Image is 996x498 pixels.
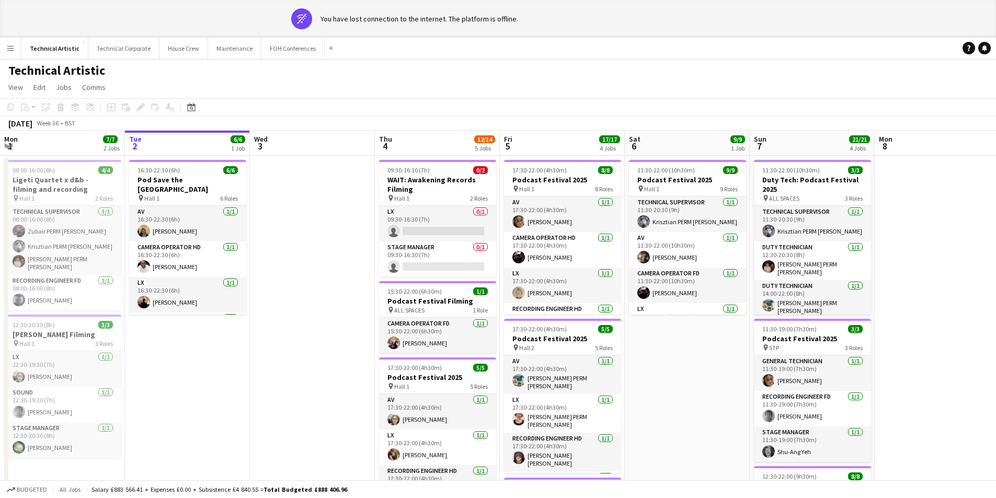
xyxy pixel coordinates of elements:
[261,38,325,59] button: FOH Conferences
[849,135,870,143] span: 21/21
[19,340,35,348] span: Hall 1
[4,160,121,310] app-job-card: 08:00-16:00 (8h)4/4Ligeti Quartet x d&b - filming and recording Hall 12 RolesTechnical Supervisor...
[754,280,871,319] app-card-role: Duty Technician1/114:00-22:00 (8h)[PERSON_NAME] PERM [PERSON_NAME]
[4,351,121,387] app-card-role: LX1/112:30-19:30 (7h)[PERSON_NAME]
[595,344,613,352] span: 5 Roles
[845,344,863,352] span: 3 Roles
[208,38,261,59] button: Maintenance
[754,426,871,462] app-card-role: Stage Manager1/111:30-19:00 (7h30m)Shu-Ang Yeh
[253,140,268,152] span: 3
[223,166,238,174] span: 6/6
[394,306,425,314] span: ALL SPACES
[129,160,246,315] app-job-card: 16:30-22:30 (6h)6/6Pod Save the [GEOGRAPHIC_DATA] Hall 16 RolesAV1/116:30-22:30 (6h)[PERSON_NAME]...
[98,321,113,329] span: 3/3
[387,166,430,174] span: 09:30-16:30 (7h)
[8,63,105,78] h1: Technical Artistic
[4,330,121,339] h3: [PERSON_NAME] Filming
[13,166,55,174] span: 08:00-16:00 (8h)
[129,134,142,144] span: Tue
[379,206,496,241] app-card-role: LX0/109:30-16:30 (7h)
[504,433,621,471] app-card-role: Recording Engineer HD1/117:30-22:00 (4h30m)[PERSON_NAME] [PERSON_NAME]
[95,340,113,348] span: 3 Roles
[512,166,567,174] span: 17:30-22:00 (4h30m)
[595,185,613,193] span: 8 Roles
[598,166,613,174] span: 8/8
[769,344,779,352] span: STP
[58,485,83,493] span: All jobs
[512,325,567,333] span: 17:30-22:00 (4h30m)
[138,166,180,174] span: 16:30-22:30 (6h)
[644,185,659,193] span: Hall 1
[4,80,27,94] a: View
[720,185,738,193] span: 9 Roles
[4,315,121,458] app-job-card: 12:30-20:30 (8h)3/3[PERSON_NAME] Filming Hall 13 RolesLX1/112:30-19:30 (7h)[PERSON_NAME]Sound1/11...
[387,364,442,372] span: 17:30-22:00 (4h30m)
[220,194,238,202] span: 6 Roles
[4,422,121,458] app-card-role: Stage Manager1/112:30-20:30 (8h)[PERSON_NAME]
[144,194,159,202] span: Hall 1
[8,83,23,92] span: View
[769,194,799,202] span: ALL SPACES
[231,144,245,152] div: 1 Job
[95,194,113,202] span: 2 Roles
[504,196,621,232] app-card-role: AV1/117:30-22:00 (4h30m)[PERSON_NAME]
[848,166,863,174] span: 3/3
[52,80,76,94] a: Jobs
[504,355,621,394] app-card-role: AV1/117:30-22:00 (4h30m)[PERSON_NAME] PERM [PERSON_NAME]
[379,373,496,382] h3: Podcast Festival 2025
[104,144,120,152] div: 2 Jobs
[254,134,268,144] span: Wed
[82,83,106,92] span: Comms
[473,306,488,314] span: 1 Role
[470,194,488,202] span: 2 Roles
[629,268,746,303] app-card-role: Camera Operator FD1/111:30-22:00 (10h30m)[PERSON_NAME]
[519,344,534,352] span: Hall 2
[731,144,745,152] div: 1 Job
[88,38,159,59] button: Technical Corporate
[320,14,518,24] div: You have lost connection to the internet. The platform is offline.
[129,277,246,312] app-card-role: LX1/116:30-22:30 (6h)[PERSON_NAME]
[629,232,746,268] app-card-role: AV1/111:30-22:00 (10h30m)[PERSON_NAME]
[754,334,871,343] h3: Podcast Festival 2025
[377,140,392,152] span: 4
[56,83,72,92] span: Jobs
[629,175,746,184] h3: Podcast Festival 2025
[264,485,347,493] span: Total Budgeted £888 406.96
[4,275,121,310] app-card-role: Recording Engineer FD1/108:00-16:00 (8h)[PERSON_NAME]
[598,325,613,333] span: 5/5
[394,383,409,390] span: Hall 1
[103,135,118,143] span: 7/7
[8,118,32,129] div: [DATE]
[387,287,442,295] span: 15:30-22:00 (6h30m)
[762,472,817,480] span: 12:30-22:00 (9h30m)
[19,194,35,202] span: Hall 1
[379,241,496,277] app-card-role: Stage Manager0/109:30-16:30 (7h)
[504,160,621,315] app-job-card: 17:30-22:00 (4h30m)8/8Podcast Festival 2025 Hall 18 RolesAV1/117:30-22:00 (4h30m)[PERSON_NAME]Cam...
[159,38,208,59] button: House Crew
[504,175,621,184] h3: Podcast Festival 2025
[504,303,621,342] app-card-role: Recording Engineer HD1/117:30-22:00 (4h30m)
[379,160,496,277] app-job-card: 09:30-16:30 (7h)0/2WAIT: Awakening Records Filming Hall 12 RolesLX0/109:30-16:30 (7h) Stage Manag...
[65,119,75,127] div: BST
[877,140,892,152] span: 8
[629,303,746,339] app-card-role: LX1/111:30-22:00 (10h30m)
[379,281,496,353] app-job-card: 15:30-22:00 (6h30m)1/1Podcast Festival Filming ALL SPACES1 RoleCamera Operator FD1/115:30-22:00 (...
[129,206,246,241] app-card-role: AV1/116:30-22:30 (6h)[PERSON_NAME]
[17,486,47,493] span: Budgeted
[754,355,871,391] app-card-role: General Technician1/111:30-19:00 (7h30m)[PERSON_NAME]
[379,175,496,194] h3: WAIT: Awakening Records Filming
[629,196,746,232] app-card-role: Technical Supervisor1/111:30-20:30 (9h)Krisztian PERM [PERSON_NAME]
[504,134,512,144] span: Fri
[754,319,871,462] app-job-card: 11:30-19:00 (7h30m)3/3Podcast Festival 2025 STP3 RolesGeneral Technician1/111:30-19:00 (7h30m)[PE...
[629,160,746,315] app-job-card: 11:30-22:00 (10h30m)9/9Podcast Festival 2025 Hall 19 RolesTechnical Supervisor1/111:30-20:30 (9h)...
[129,175,246,194] h3: Pod Save the [GEOGRAPHIC_DATA]
[13,321,55,329] span: 12:30-20:30 (8h)
[850,144,869,152] div: 4 Jobs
